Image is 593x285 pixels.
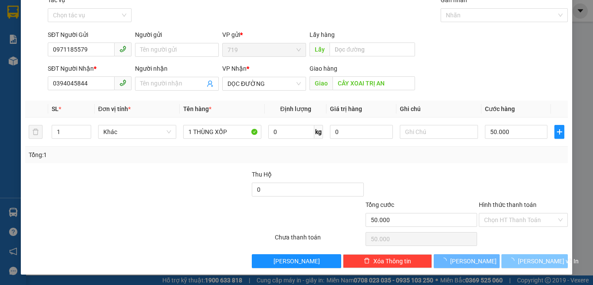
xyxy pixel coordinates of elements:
[135,64,219,73] div: Người nhận
[508,258,518,264] span: loading
[518,256,579,266] span: [PERSON_NAME] và In
[364,258,370,265] span: delete
[555,128,564,135] span: plus
[450,256,497,266] span: [PERSON_NAME]
[314,125,323,139] span: kg
[48,64,132,73] div: SĐT Người Nhận
[222,30,306,39] div: VP gửi
[252,171,272,178] span: Thu Hộ
[400,125,478,139] input: Ghi Chú
[119,79,126,86] span: phone
[207,80,214,87] span: user-add
[274,233,365,248] div: Chưa thanh toán
[434,254,500,268] button: [PERSON_NAME]
[98,105,131,112] span: Đơn vị tính
[330,105,362,112] span: Giá trị hàng
[52,105,59,112] span: SL
[310,43,329,56] span: Lấy
[119,46,126,52] span: phone
[310,31,335,38] span: Lấy hàng
[135,30,219,39] div: Người gửi
[48,30,132,39] div: SĐT Người Gửi
[333,76,415,90] input: Dọc đường
[441,258,450,264] span: loading
[396,101,481,118] th: Ghi chú
[554,125,564,139] button: plus
[485,105,515,112] span: Cước hàng
[227,77,301,90] span: DỌC ĐƯỜNG
[329,43,415,56] input: Dọc đường
[310,76,333,90] span: Giao
[273,256,320,266] span: [PERSON_NAME]
[29,150,230,160] div: Tổng: 1
[183,125,261,139] input: VD: Bàn, Ghế
[366,201,394,208] span: Tổng cước
[479,201,537,208] label: Hình thức thanh toán
[343,254,432,268] button: deleteXóa Thông tin
[501,254,568,268] button: [PERSON_NAME] và In
[29,125,43,139] button: delete
[373,256,411,266] span: Xóa Thông tin
[330,125,392,139] input: 0
[252,254,341,268] button: [PERSON_NAME]
[280,105,311,112] span: Định lượng
[222,65,247,72] span: VP Nhận
[227,43,301,56] span: 719
[183,105,211,112] span: Tên hàng
[310,65,337,72] span: Giao hàng
[103,125,171,138] span: Khác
